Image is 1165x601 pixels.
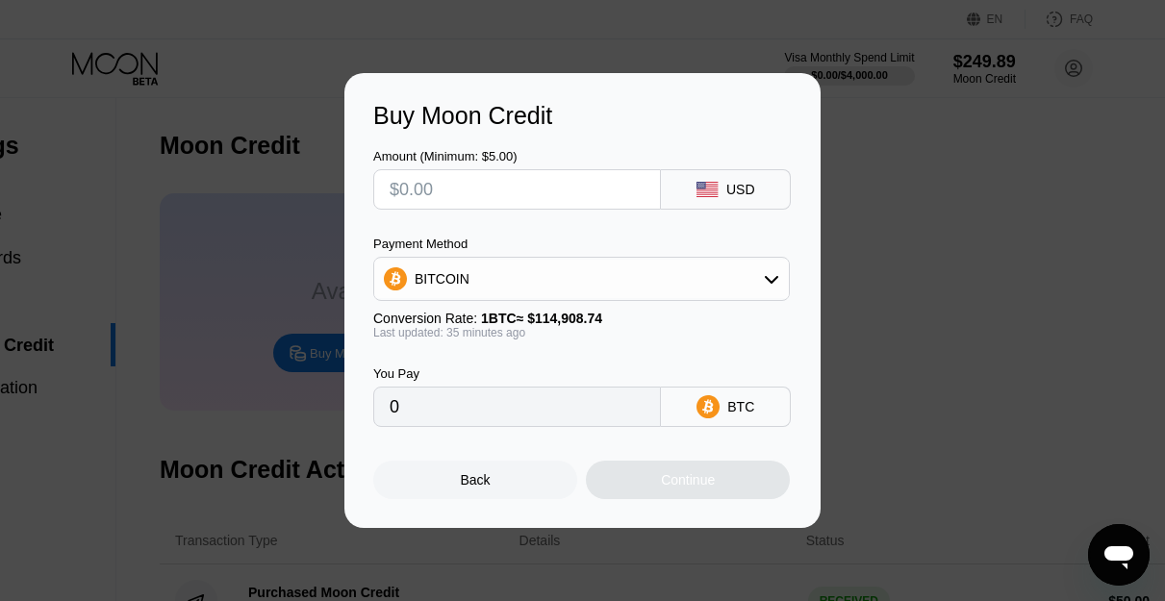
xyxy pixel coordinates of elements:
div: BITCOIN [415,271,469,287]
div: You Pay [373,366,661,381]
div: BITCOIN [374,260,789,298]
div: Conversion Rate: [373,311,790,326]
div: Buy Moon Credit [373,102,792,130]
span: 1 BTC ≈ $114,908.74 [481,311,602,326]
div: Amount (Minimum: $5.00) [373,149,661,163]
input: $0.00 [390,170,645,209]
div: Back [373,461,577,499]
div: BTC [727,399,754,414]
div: Back [461,472,491,488]
div: Last updated: 35 minutes ago [373,326,790,339]
iframe: Button to launch messaging window [1088,524,1150,586]
div: Payment Method [373,237,790,251]
div: USD [726,182,755,197]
